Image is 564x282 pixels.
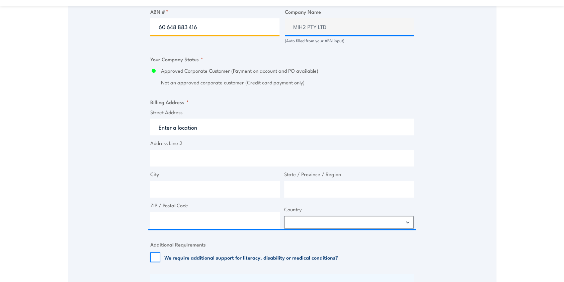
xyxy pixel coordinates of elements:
[150,240,206,248] legend: Additional Requirements
[150,202,280,209] label: ZIP / Postal Code
[150,119,414,135] input: Enter a location
[161,79,414,86] label: Not an approved corporate customer (Credit card payment only)
[150,8,279,15] label: ABN #
[150,98,189,106] legend: Billing Address
[150,139,414,147] label: Address Line 2
[150,170,280,178] label: City
[284,206,414,213] label: Country
[150,109,414,116] label: Street Address
[285,8,414,15] label: Company Name
[285,38,414,44] div: (Auto filled from your ABN input)
[161,67,414,75] label: Approved Corporate Customer (Payment on account and PO available)
[150,55,203,63] legend: Your Company Status
[164,254,338,261] label: We require additional support for literacy, disability or medical conditions?
[284,170,414,178] label: State / Province / Region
